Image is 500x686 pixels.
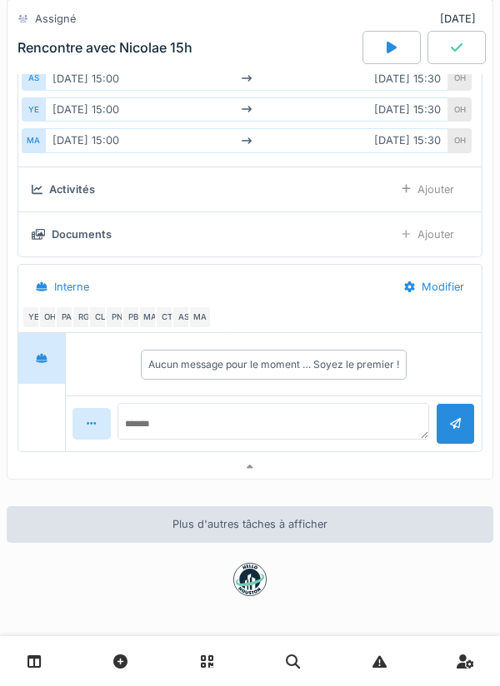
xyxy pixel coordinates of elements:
div: Documents [52,226,112,242]
div: OH [448,128,472,152]
div: Modifier [390,271,478,302]
div: YE [22,97,45,122]
div: PN [105,306,128,329]
div: RG [72,306,95,329]
summary: ActivitésAjouter [25,174,475,205]
div: Assigné [35,11,76,27]
div: Rencontre avec Nicolae 15h [17,40,192,56]
img: badge-BVDL4wpA.svg [233,563,267,596]
div: CT [155,306,178,329]
div: OH [448,97,472,122]
div: Activités [49,181,95,197]
div: OH [38,306,62,329]
summary: DocumentsAjouter [25,219,475,250]
div: AS [22,67,45,91]
div: [DATE] [440,11,482,27]
div: Ajouter [387,219,468,250]
div: PB [122,306,145,329]
div: AS [172,306,195,329]
div: Ajouter [387,174,468,205]
div: [DATE] 15:00 [DATE] 15:30 [45,128,448,152]
div: [DATE] 15:00 [DATE] 15:30 [45,97,448,122]
div: OH [448,67,472,91]
div: MA [138,306,162,329]
div: YE [22,306,45,329]
div: Interne [54,279,89,295]
div: Plus d'autres tâches à afficher [7,506,493,542]
div: MA [22,128,45,152]
div: CL [88,306,112,329]
div: Aucun message pour le moment … Soyez le premier ! [148,357,399,372]
div: PA [55,306,78,329]
div: [DATE] 15:00 [DATE] 15:30 [45,67,448,91]
div: MA [188,306,212,329]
